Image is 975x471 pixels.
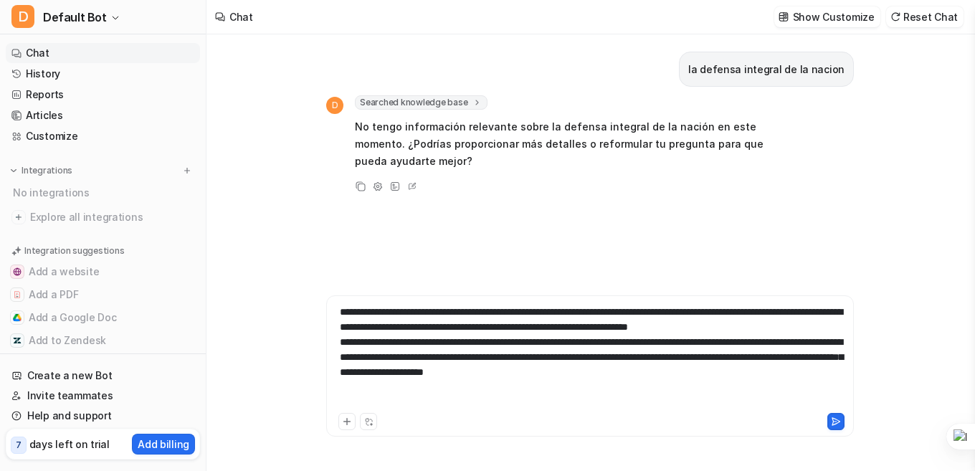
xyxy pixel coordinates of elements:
[13,290,22,299] img: Add a PDF
[6,366,200,386] a: Create a new Bot
[6,207,200,227] a: Explore all integrations
[890,11,900,22] img: reset
[13,313,22,322] img: Add a Google Doc
[11,210,26,224] img: explore all integrations
[6,43,200,63] a: Chat
[30,206,194,229] span: Explore all integrations
[132,434,195,455] button: Add billing
[13,336,22,345] img: Add to Zendesk
[793,9,875,24] p: Show Customize
[6,283,200,306] button: Add a PDFAdd a PDF
[774,6,880,27] button: Show Customize
[16,439,22,452] p: 7
[6,260,200,283] button: Add a websiteAdd a website
[6,85,200,105] a: Reports
[6,64,200,84] a: History
[229,9,253,24] div: Chat
[9,166,19,176] img: expand menu
[355,118,774,170] p: No tengo información relevante sobre la defensa integral de la nación en este momento. ¿Podrías p...
[6,329,200,352] button: Add to ZendeskAdd to Zendesk
[779,11,789,22] img: customize
[43,7,107,27] span: Default Bot
[6,126,200,146] a: Customize
[6,306,200,329] button: Add a Google DocAdd a Google Doc
[13,267,22,276] img: Add a website
[138,437,189,452] p: Add billing
[886,6,964,27] button: Reset Chat
[326,97,343,114] span: D
[6,163,77,178] button: Integrations
[22,165,72,176] p: Integrations
[355,95,487,110] span: Searched knowledge base
[688,61,845,78] p: la defensa integral de la nacion
[11,5,34,28] span: D
[9,181,200,204] div: No integrations
[182,166,192,176] img: menu_add.svg
[29,437,110,452] p: days left on trial
[6,406,200,426] a: Help and support
[24,244,124,257] p: Integration suggestions
[6,105,200,125] a: Articles
[6,386,200,406] a: Invite teammates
